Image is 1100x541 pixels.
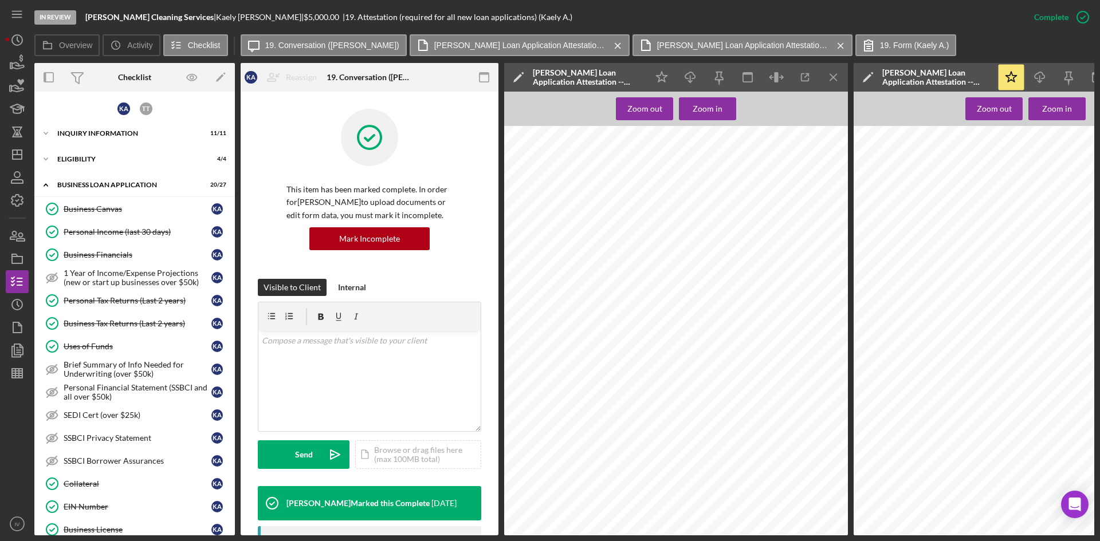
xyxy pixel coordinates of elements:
button: Overview [34,34,100,56]
div: K A [211,455,223,467]
div: In Review [34,10,76,25]
span: Name: [865,202,886,208]
div: | 19. Attestation (required for all new loan applications) (Kaely A.) [343,13,572,22]
a: CollateralKA [40,472,229,495]
div: EIN Number [64,502,211,511]
div: Open Intercom Messenger [1061,491,1089,518]
div: Business Financials [64,250,211,259]
div: SEDI Cert (over $25k) [64,410,211,420]
div: Uses of Funds [64,342,211,351]
button: Send [258,440,349,469]
a: Uses of FundsKA [40,335,229,358]
button: Zoom out [616,97,673,120]
div: K A [211,409,223,421]
b: [PERSON_NAME] Cleaning Services [85,12,214,22]
div: Personal Tax Returns (Last 2 years) [64,296,211,305]
span: Name: [516,202,536,208]
span: [TECHNICAL_ID] [516,262,566,268]
div: K A [211,501,223,512]
div: K A [211,524,223,535]
a: Business CanvasKA [40,198,229,220]
div: K A [211,318,223,329]
div: 19. Conversation ([PERSON_NAME]) [327,73,412,82]
div: K A [211,226,223,238]
a: Business Tax Returns (Last 2 years)KA [40,312,229,335]
div: 1 Year of Income/Expense Projections (new or start up businesses over $50k) [64,268,211,287]
span: [PERSON_NAME] [887,202,941,208]
span: I, [PERSON_NAME], confirm that all information and documentation submitted with this loan applica... [516,179,854,185]
button: 19. Conversation ([PERSON_NAME]) [241,34,407,56]
div: 20 / 27 [206,181,226,188]
div: K A [211,341,223,352]
div: [PERSON_NAME] Loan Application Attestation -- [DATE] 04_36pm.pdf [533,68,642,86]
button: Visible to Client [258,279,327,296]
button: 19. Form (Kaely A.) [855,34,957,56]
div: SSBCI Borrower Assurances [64,456,211,465]
div: | [85,13,216,22]
span: accurate. [516,187,543,193]
span: [PERSON_NAME] [538,202,591,208]
div: K A [117,102,130,115]
div: $5,000.00 [304,13,343,22]
div: Send [295,440,313,469]
button: Checklist [163,34,228,56]
a: SSBCI Borrower AssurancesKA [40,449,229,472]
a: 1 Year of Income/Expense Projections (new or start up businesses over $50k)KA [40,266,229,289]
div: K A [211,364,223,375]
div: K A [211,249,223,260]
label: [PERSON_NAME] Loan Application Attestation -- [DATE] 04_37pm.pdf [657,41,829,50]
time: 2025-07-24 15:36 [431,499,457,508]
div: INQUIRY INFORMATION [57,130,198,137]
button: [PERSON_NAME] Loan Application Attestation -- [DATE] 04_36pm.pdf [410,34,630,56]
span: [DATE] 4:36 PM [516,254,561,260]
div: BUSINESS LOAN APPLICATION [57,181,198,188]
div: Zoom out [627,97,662,120]
button: [PERSON_NAME] Loan Application Attestation -- [DATE] 04_37pm.pdf [632,34,852,56]
button: IV [6,512,29,535]
div: Visible to Client [264,279,321,296]
a: Personal Tax Returns (Last 2 years)KA [40,289,229,312]
div: 4 / 4 [206,156,226,163]
button: Zoom in [1028,97,1086,120]
button: Activity [103,34,160,56]
span: [TECHNICAL_ID] [865,262,916,268]
button: Complete [1023,6,1094,29]
button: KAReassign [239,66,328,89]
div: K A [211,203,223,215]
div: Zoom in [693,97,722,120]
div: SSBCI Privacy Statement [64,433,211,443]
div: Zoom in [1042,97,1072,120]
a: SEDI Cert (over $25k)KA [40,404,229,427]
div: [PERSON_NAME] Marked this Complete [286,499,430,508]
div: K A [211,386,223,398]
div: Kaely [PERSON_NAME] | [216,13,304,22]
div: Personal Income (last 30 days) [64,227,211,236]
div: K A [211,272,223,283]
button: Zoom in [679,97,736,120]
button: Zoom out [965,97,1023,120]
div: K A [211,432,223,444]
label: Overview [59,41,92,50]
a: Personal Financial Statement (SSBCI and all over $50k)KA [40,381,229,404]
div: 11 / 11 [206,130,226,137]
div: Complete [1034,6,1068,29]
div: [PERSON_NAME] Loan Application Attestation -- [DATE] 04_37pm.pdf [882,68,991,86]
div: Business Canvas [64,204,211,214]
div: Zoom out [977,97,1012,120]
button: Internal [332,279,372,296]
div: Internal [338,279,366,296]
div: Personal Financial Statement (SSBCI and all over $50k) [64,383,211,401]
div: T T [140,102,152,115]
label: 19. Conversation ([PERSON_NAME]) [265,41,399,50]
label: [PERSON_NAME] Loan Application Attestation -- [DATE] 04_36pm.pdf [434,41,606,50]
div: K A [211,478,223,489]
div: Business License [64,525,211,534]
a: Business LicenseKA [40,518,229,541]
span: accurate. [865,187,892,193]
span: Business Name: [865,163,916,169]
p: This item has been marked complete. In order for [PERSON_NAME] to upload documents or edit form d... [286,183,453,222]
div: ELIGIBILITY [57,156,198,163]
span: [PERSON_NAME] Loan Application Attestation [594,139,770,146]
div: Reassign [286,66,317,89]
div: K A [245,71,257,84]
